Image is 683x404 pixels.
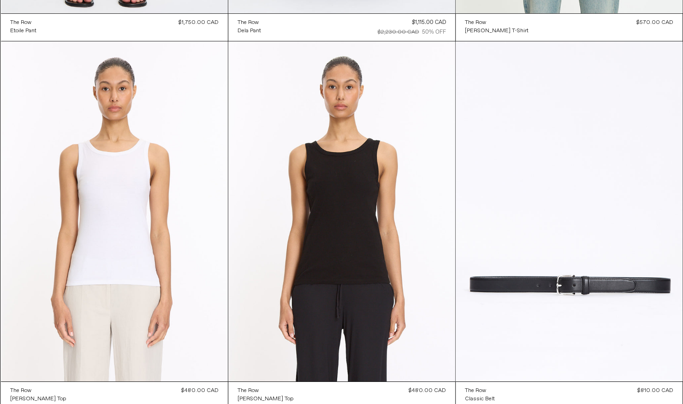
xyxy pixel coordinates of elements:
img: The Row Classic Belt [456,41,683,381]
img: The Row Frankie Top [228,41,455,381]
div: The Row [238,19,259,27]
div: $480.00 CAD [181,386,219,395]
div: $1,115.00 CAD [412,18,446,27]
div: The Row [465,387,486,395]
div: 50% OFF [422,28,446,36]
div: The Row [238,387,259,395]
a: The Row [465,18,529,27]
a: The Row [238,18,261,27]
a: [PERSON_NAME] Top [238,395,293,403]
a: The Row [10,386,66,395]
a: The Row [10,18,36,27]
div: $2,230.00 CAD [378,28,419,36]
a: [PERSON_NAME] T-Shirt [465,27,529,35]
div: $570.00 CAD [636,18,673,27]
div: Classic Belt [465,395,495,403]
div: The Row [10,19,31,27]
div: [PERSON_NAME] Top [238,395,293,403]
a: The Row [465,386,495,395]
div: [PERSON_NAME] Top [10,395,66,403]
a: Classic Belt [465,395,495,403]
div: The Row [10,387,31,395]
div: $1,750.00 CAD [178,18,219,27]
div: The Row [465,19,486,27]
a: Etoile Pant [10,27,36,35]
div: $810.00 CAD [637,386,673,395]
div: $480.00 CAD [409,386,446,395]
img: The Row Frankie Top [1,41,228,381]
a: [PERSON_NAME] Top [10,395,66,403]
a: Dela Pant [238,27,261,35]
a: The Row [238,386,293,395]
